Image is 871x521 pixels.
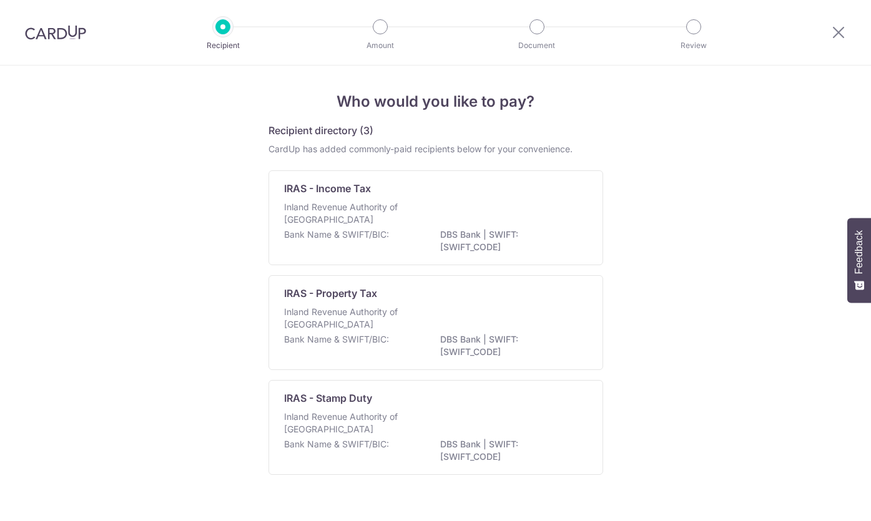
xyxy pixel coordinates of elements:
[268,123,373,138] h5: Recipient directory (3)
[284,438,389,450] p: Bank Name & SWIFT/BIC:
[284,391,372,406] p: IRAS - Stamp Duty
[790,484,859,515] iframe: Opens a widget where you can find more information
[847,218,871,303] button: Feedback - Show survey
[284,306,416,331] p: Inland Revenue Authority of [GEOGRAPHIC_DATA]
[284,201,416,226] p: Inland Revenue Authority of [GEOGRAPHIC_DATA]
[440,333,580,358] p: DBS Bank | SWIFT: [SWIFT_CODE]
[284,181,371,196] p: IRAS - Income Tax
[440,438,580,463] p: DBS Bank | SWIFT: [SWIFT_CODE]
[284,333,389,346] p: Bank Name & SWIFT/BIC:
[440,228,580,253] p: DBS Bank | SWIFT: [SWIFT_CODE]
[647,39,740,52] p: Review
[284,411,416,436] p: Inland Revenue Authority of [GEOGRAPHIC_DATA]
[284,228,389,241] p: Bank Name & SWIFT/BIC:
[334,39,426,52] p: Amount
[177,39,269,52] p: Recipient
[284,286,377,301] p: IRAS - Property Tax
[25,25,86,40] img: CardUp
[491,39,583,52] p: Document
[854,230,865,274] span: Feedback
[268,90,603,113] h4: Who would you like to pay?
[268,143,603,155] div: CardUp has added commonly-paid recipients below for your convenience.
